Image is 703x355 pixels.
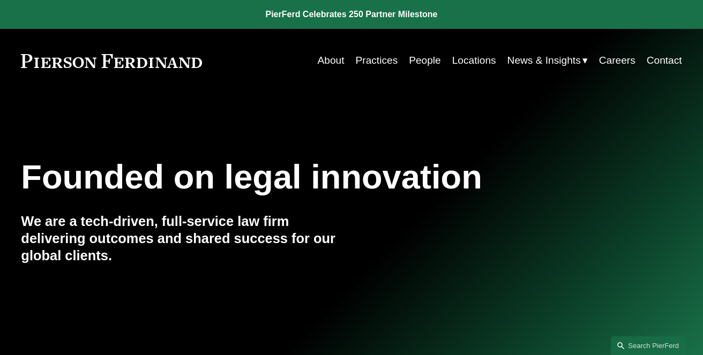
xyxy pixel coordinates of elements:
a: Careers [599,50,635,71]
h4: We are a tech-driven, full-service law firm delivering outcomes and shared success for our global... [21,213,351,265]
a: Locations [452,50,496,71]
a: Search this site [611,336,686,355]
a: Contact [647,50,682,71]
a: folder dropdown [507,50,588,71]
a: About [318,50,345,71]
a: People [409,50,441,71]
a: Practices [356,50,398,71]
span: News & Insights [507,51,581,70]
h1: Founded on legal innovation [21,157,572,196]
